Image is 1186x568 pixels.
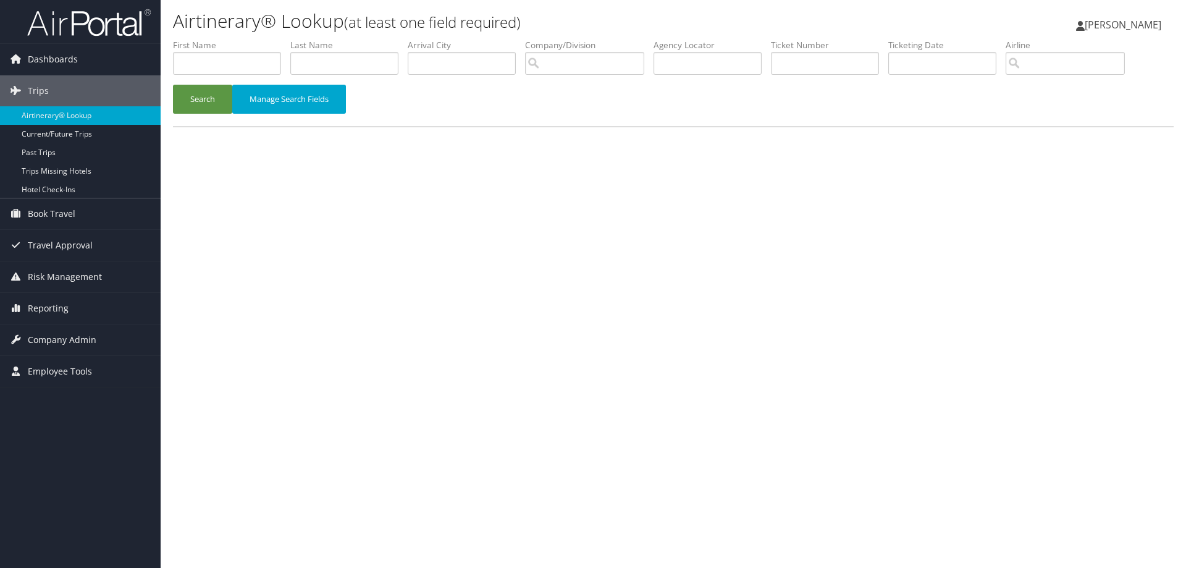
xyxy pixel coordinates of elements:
[232,85,346,114] button: Manage Search Fields
[1085,18,1161,32] span: [PERSON_NAME]
[525,39,654,51] label: Company/Division
[408,39,525,51] label: Arrival City
[290,39,408,51] label: Last Name
[27,8,151,37] img: airportal-logo.png
[654,39,771,51] label: Agency Locator
[1006,39,1134,51] label: Airline
[1076,6,1174,43] a: [PERSON_NAME]
[28,293,69,324] span: Reporting
[28,198,75,229] span: Book Travel
[771,39,888,51] label: Ticket Number
[28,44,78,75] span: Dashboards
[173,8,840,34] h1: Airtinerary® Lookup
[28,356,92,387] span: Employee Tools
[173,85,232,114] button: Search
[28,261,102,292] span: Risk Management
[344,12,521,32] small: (at least one field required)
[28,230,93,261] span: Travel Approval
[28,324,96,355] span: Company Admin
[28,75,49,106] span: Trips
[173,39,290,51] label: First Name
[888,39,1006,51] label: Ticketing Date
